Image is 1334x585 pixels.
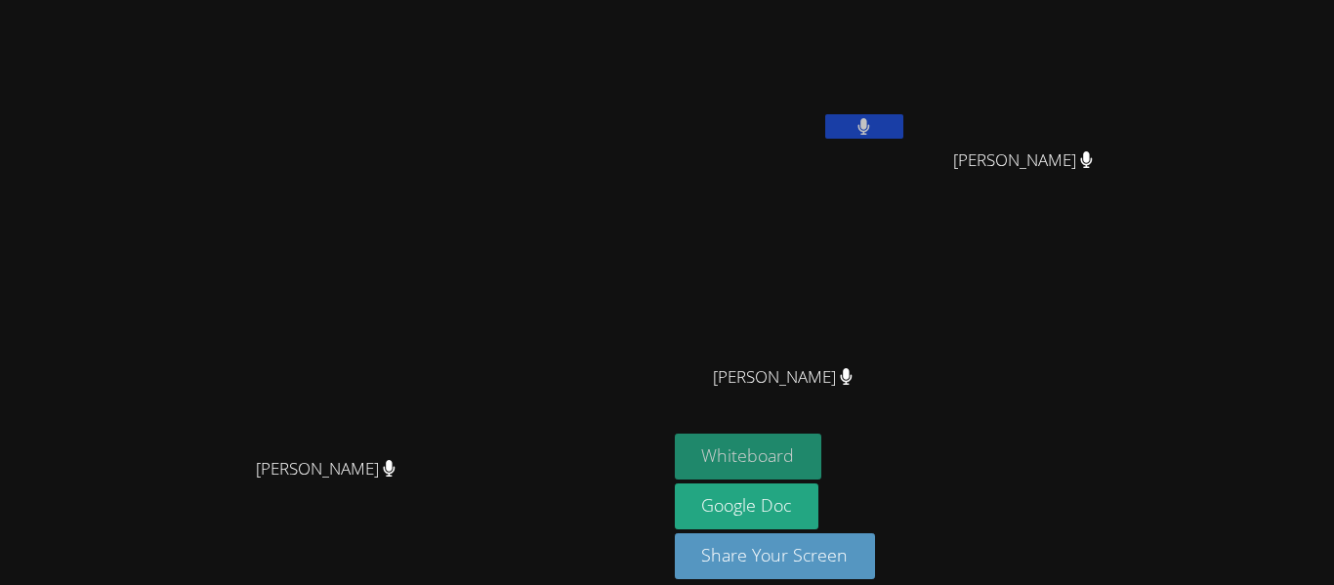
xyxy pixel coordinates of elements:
[675,533,876,579] button: Share Your Screen
[256,455,396,483] span: [PERSON_NAME]
[675,483,819,529] a: Google Doc
[675,434,822,480] button: Whiteboard
[953,146,1093,175] span: [PERSON_NAME]
[713,363,853,392] span: [PERSON_NAME]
